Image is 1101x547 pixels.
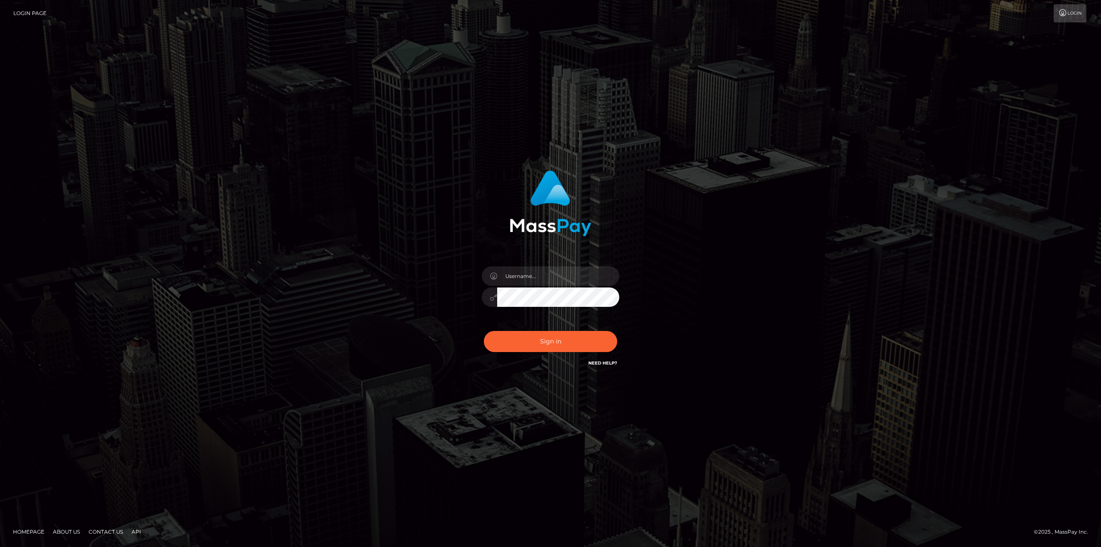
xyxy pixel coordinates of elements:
[1054,4,1086,22] a: Login
[1034,527,1095,537] div: © 2025 , MassPay Inc.
[13,4,46,22] a: Login Page
[588,360,617,366] a: Need Help?
[128,525,145,538] a: API
[49,525,83,538] a: About Us
[85,525,126,538] a: Contact Us
[497,266,619,286] input: Username...
[9,525,48,538] a: Homepage
[484,331,617,352] button: Sign in
[510,170,591,236] img: MassPay Login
